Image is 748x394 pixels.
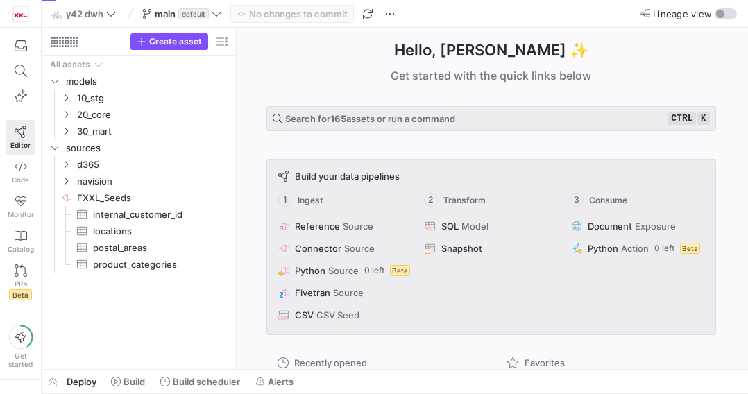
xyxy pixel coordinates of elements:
a: internal_customer_id​​​​​​​​​ [47,206,230,223]
span: Python [295,265,325,276]
button: Snapshot [422,240,560,257]
button: Search for165assets or run a commandctrlk [266,106,716,131]
button: PythonAction0 leftBeta [568,240,706,257]
span: CSV [295,309,314,320]
span: Code [12,175,29,184]
span: Build [124,376,145,387]
a: product_categories​​​​​​​​​ [47,256,230,273]
span: SQL [441,221,459,232]
div: Press SPACE to select this row. [47,256,230,273]
span: Source [333,287,364,298]
span: Deploy [67,376,96,387]
span: Lineage view [653,8,712,19]
span: Alerts [268,376,294,387]
span: d365 [77,157,228,173]
span: Reference [295,221,340,232]
span: Source [344,243,375,254]
h1: Hello, [PERSON_NAME] ✨ [394,39,588,62]
span: Build your data pipelines [295,171,400,182]
div: Press SPACE to select this row. [47,89,230,106]
span: Model [461,221,488,232]
div: Press SPACE to select this row. [47,189,230,206]
a: Monitor [6,189,35,224]
span: CSV Seed [316,309,359,320]
span: Fivetran [295,287,330,298]
span: product_categories​​​​​​​​​ [93,257,214,273]
span: default [178,8,209,19]
span: Recently opened [294,357,367,368]
span: postal_areas​​​​​​​​​ [93,240,214,256]
a: PRsBeta [6,259,35,306]
span: Snapshot [441,243,482,254]
div: Press SPACE to select this row. [47,206,230,223]
button: Build scheduler [154,370,246,393]
span: sources [66,140,228,156]
span: 20_core [77,107,228,123]
div: Press SPACE to select this row. [47,139,230,156]
span: PRs [15,280,27,288]
div: Press SPACE to select this row. [47,123,230,139]
span: navision [77,173,228,189]
span: internal_customer_id​​​​​​​​​ [93,207,214,223]
a: Code [6,155,35,189]
span: Monitor [8,210,34,219]
span: Exposure [635,221,676,232]
button: FivetranSource [275,284,414,301]
div: Press SPACE to select this row. [47,56,230,73]
a: Catalog [6,224,35,259]
a: FXXL_Seeds​​​​​​​​ [47,189,230,206]
button: ConnectorSource [275,240,414,257]
a: locations​​​​​​​​​ [47,223,230,239]
button: Getstarted [6,320,35,374]
button: Alerts [249,370,300,393]
span: Build scheduler [173,376,240,387]
div: Press SPACE to select this row. [47,223,230,239]
span: Favorites [525,357,565,368]
button: DocumentExposure [568,218,706,234]
span: Source [343,221,373,232]
span: Get started [8,352,33,368]
span: models [66,74,228,89]
span: Beta [390,265,410,276]
div: All assets [50,60,90,69]
span: Create asset [149,37,202,46]
span: Search for assets or run a command [285,113,455,124]
button: maindefault [139,5,225,23]
div: Press SPACE to select this row. [47,239,230,256]
span: Beta [9,289,32,300]
strong: 165 [330,113,346,124]
span: Python [588,243,618,254]
a: postal_areas​​​​​​​​​ [47,239,230,256]
span: Connector [295,243,341,254]
span: 10_stg [77,90,228,106]
button: 🚲y42 dwh [47,5,119,23]
span: Catalog [8,245,34,253]
div: Press SPACE to select this row. [47,156,230,173]
span: Editor [10,141,31,149]
button: PythonSource0 leftBeta [275,262,414,279]
span: Document [588,221,632,232]
img: https://storage.googleapis.com/y42-prod-data-exchange/images/oGOSqxDdlQtxIPYJfiHrUWhjI5fT83rRj0ID... [14,7,28,21]
a: Editor [6,120,35,155]
kbd: k [697,112,710,125]
button: Build [105,370,151,393]
span: Beta [680,243,700,254]
button: Create asset [130,33,208,50]
div: Get started with the quick links below [266,67,716,84]
span: locations​​​​​​​​​ [93,223,214,239]
button: ReferenceSource [275,218,414,234]
div: Press SPACE to select this row. [47,73,230,89]
span: 0 left [364,266,384,275]
span: 30_mart [77,123,228,139]
div: Press SPACE to select this row. [47,173,230,189]
span: main [155,8,176,19]
kbd: ctrl [668,112,695,125]
button: SQLModel [422,218,560,234]
div: Press SPACE to select this row. [47,106,230,123]
a: https://storage.googleapis.com/y42-prod-data-exchange/images/oGOSqxDdlQtxIPYJfiHrUWhjI5fT83rRj0ID... [6,2,35,26]
button: CSVCSV Seed [275,307,414,323]
span: y42 dwh [66,8,103,19]
span: 0 left [654,243,674,253]
span: Source [328,265,359,276]
span: 🚲 [51,9,60,19]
